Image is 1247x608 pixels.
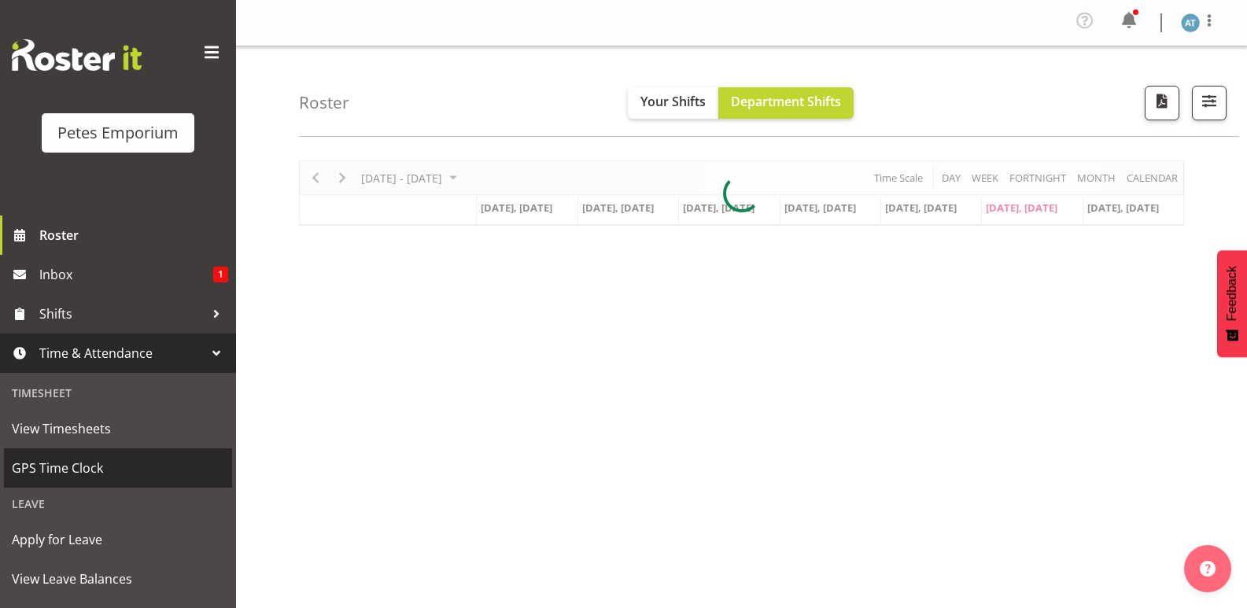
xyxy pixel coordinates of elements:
[39,223,228,247] span: Roster
[213,267,228,282] span: 1
[12,567,224,591] span: View Leave Balances
[628,87,718,119] button: Your Shifts
[4,559,232,599] a: View Leave Balances
[12,456,224,480] span: GPS Time Clock
[731,93,841,110] span: Department Shifts
[640,93,706,110] span: Your Shifts
[4,377,232,409] div: Timesheet
[12,39,142,71] img: Rosterit website logo
[12,528,224,551] span: Apply for Leave
[4,409,232,448] a: View Timesheets
[1225,266,1239,321] span: Feedback
[1200,561,1216,577] img: help-xxl-2.png
[1181,13,1200,32] img: alex-micheal-taniwha5364.jpg
[1145,86,1179,120] button: Download a PDF of the roster according to the set date range.
[299,94,349,112] h4: Roster
[39,302,205,326] span: Shifts
[39,263,213,286] span: Inbox
[4,520,232,559] a: Apply for Leave
[4,488,232,520] div: Leave
[718,87,854,119] button: Department Shifts
[12,417,224,440] span: View Timesheets
[4,448,232,488] a: GPS Time Clock
[57,121,179,145] div: Petes Emporium
[1192,86,1227,120] button: Filter Shifts
[39,341,205,365] span: Time & Attendance
[1217,250,1247,357] button: Feedback - Show survey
